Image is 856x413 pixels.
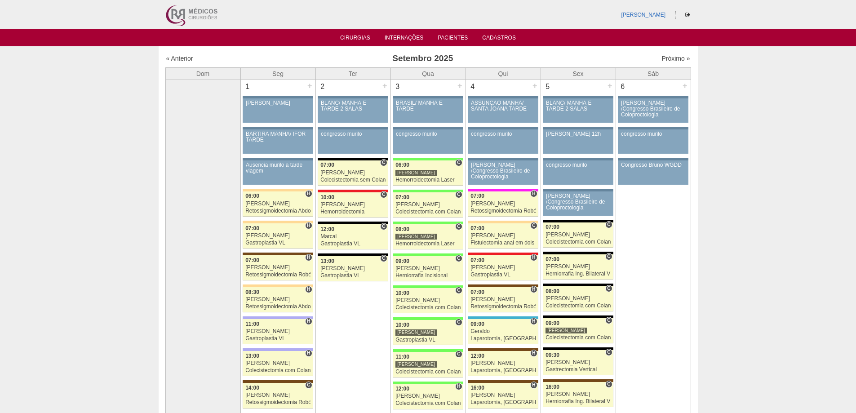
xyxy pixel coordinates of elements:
[241,80,255,93] div: 1
[340,35,370,44] a: Cirurgias
[470,233,536,239] div: [PERSON_NAME]
[385,35,424,44] a: Internações
[243,189,313,191] div: Key: Bartira
[546,256,559,262] span: 07:00
[243,221,313,223] div: Key: Bartira
[245,336,310,342] div: Gastroplastia VL
[245,257,259,263] span: 07:00
[380,191,387,198] span: Consultório
[395,194,409,200] span: 07:00
[315,67,390,80] th: Ter
[470,400,536,405] div: Laparotomia, [GEOGRAPHIC_DATA], Drenagem, Bridas
[546,399,611,404] div: Herniorrafia Ing. Bilateral VL
[240,67,315,80] th: Seg
[390,67,466,80] th: Qua
[530,190,537,197] span: Hospital
[305,286,312,293] span: Hospital
[245,201,310,207] div: [PERSON_NAME]
[320,209,386,215] div: Hemorroidectomia
[395,329,437,336] div: [PERSON_NAME]
[546,327,587,334] div: [PERSON_NAME]
[243,284,313,287] div: Key: Bartira
[455,319,462,326] span: Consultório
[245,392,310,398] div: [PERSON_NAME]
[305,318,312,325] span: Hospital
[470,257,484,263] span: 07:00
[618,158,688,160] div: Key: Aviso
[543,315,613,318] div: Key: Blanc
[546,384,559,390] span: 16:00
[543,129,613,154] a: [PERSON_NAME] 12h
[395,209,461,215] div: Colecistectomia com Colangiografia VL
[466,67,541,80] th: Qui
[468,189,538,191] div: Key: Pro Matre
[530,222,537,229] span: Consultório
[468,348,538,351] div: Key: Santa Joana
[318,160,388,186] a: C 07:00 [PERSON_NAME] Colecistectomia sem Colangiografia VL
[530,286,537,293] span: Hospital
[243,383,313,408] a: C 14:00 [PERSON_NAME] Retossigmoidectomia Robótica
[245,304,310,310] div: Retossigmoidectomia Abdominal VL
[245,368,310,373] div: Colecistectomia com Colangiografia VL
[470,336,536,342] div: Laparotomia, [GEOGRAPHIC_DATA], Drenagem, Bridas VL
[393,96,463,98] div: Key: Aviso
[470,385,484,391] span: 16:00
[395,177,461,183] div: Hemorroidectomia Laser
[393,384,463,409] a: H 12:00 [PERSON_NAME] Colecistectomia com Colangiografia VL
[243,255,313,280] a: H 07:00 [PERSON_NAME] Retossigmoidectomia Robótica
[395,273,461,279] div: Herniorrafia Incisional
[546,352,559,358] span: 09:30
[546,224,559,230] span: 07:00
[468,221,538,223] div: Key: Bartira
[543,347,613,350] div: Key: Blanc
[166,55,193,62] a: « Anterior
[393,253,463,256] div: Key: Brasil
[546,193,610,211] div: [PERSON_NAME] /Congresso Brasileiro de Coloproctologia
[396,131,460,137] div: congresso murilo
[616,67,691,80] th: Sáb
[320,194,334,200] span: 10:00
[455,351,462,358] span: Consultório
[318,158,388,160] div: Key: Blanc
[470,304,536,310] div: Retossigmoidectomia Robótica
[470,201,536,207] div: [PERSON_NAME]
[546,303,611,309] div: Colecistectomia com Colangiografia VL
[618,129,688,154] a: congresso murilo
[396,100,460,112] div: BRASIL/ MANHÃ E TARDE
[395,202,461,208] div: [PERSON_NAME]
[470,297,536,302] div: [PERSON_NAME]
[455,287,462,294] span: Consultório
[243,316,313,319] div: Key: Christóvão da Gama
[470,208,536,214] div: Retossigmoidectomia Robótica
[605,253,612,260] span: Consultório
[380,223,387,230] span: Consultório
[543,220,613,222] div: Key: Blanc
[245,193,259,199] span: 06:00
[246,100,310,106] div: [PERSON_NAME]
[243,380,313,383] div: Key: Santa Joana
[530,382,537,389] span: Hospital
[543,98,613,123] a: BLANC/ MANHÃ E TARDE 2 SALAS
[393,288,463,313] a: C 10:00 [PERSON_NAME] Colecistectomia com Colangiografia VL
[318,98,388,123] a: BLANC/ MANHÃ E TARDE 2 SALAS
[621,100,685,118] div: [PERSON_NAME] /Congresso Brasileiro de Coloproctologia
[393,382,463,384] div: Key: Brasil
[455,383,462,390] span: Hospital
[395,354,409,360] span: 11:00
[470,321,484,327] span: 09:00
[243,319,313,344] a: H 11:00 [PERSON_NAME] Gastroplastia VL
[541,80,555,93] div: 5
[470,272,536,278] div: Gastroplastia VL
[455,191,462,198] span: Consultório
[468,98,538,123] a: ASSUNÇÃO MANHÃ/ SANTA JOANA TARDE
[292,52,554,65] h3: Setembro 2025
[245,208,310,214] div: Retossigmoidectomia Abdominal VL
[455,223,462,230] span: Consultório
[380,255,387,262] span: Consultório
[470,329,536,334] div: Geraldo
[621,12,665,18] a: [PERSON_NAME]
[320,226,334,232] span: 12:00
[318,127,388,129] div: Key: Aviso
[468,287,538,312] a: H 07:00 [PERSON_NAME] Retossigmoidectomia Robótica
[470,240,536,246] div: Fistulectomia anal em dois tempos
